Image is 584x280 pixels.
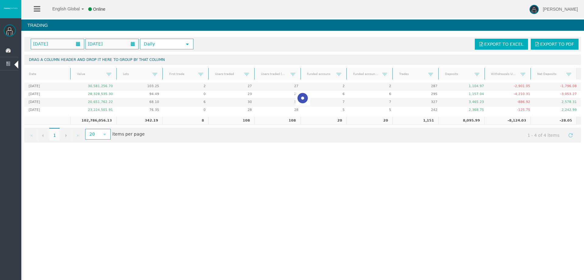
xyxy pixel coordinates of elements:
span: Go to the next page [64,133,68,138]
a: Funded accouns [303,70,336,78]
a: Refresh [565,129,576,140]
td: 108 [208,117,254,125]
span: Export to Excel [484,42,523,47]
h4: Trading [21,19,584,31]
td: 8,095.99 [438,117,484,125]
span: 1 - 4 of 4 items [522,129,565,141]
span: Daily [141,39,182,49]
span: 1 [49,128,60,141]
span: [DATE] [31,40,50,48]
td: 20 [301,117,346,125]
span: Go to the last page [75,133,80,138]
a: First trade [165,70,198,78]
span: select [102,132,107,137]
td: 1,151 [392,117,438,125]
a: Export to PDF [531,39,579,50]
td: 108 [254,117,300,125]
span: Online [93,7,105,12]
span: English Global [44,6,80,11]
td: -28.05 [530,117,576,125]
span: 20 [86,129,99,139]
span: select [185,42,190,47]
img: user-image [530,5,539,14]
td: -8,124.03 [485,117,530,125]
td: 8 [162,117,208,125]
a: Go to the first page [26,129,37,140]
a: Net Deposits [533,70,566,78]
span: [DATE] [86,40,104,48]
a: Go to the previous page [37,129,48,140]
span: items per page [84,129,145,140]
td: 102,786,056.13 [70,117,116,125]
a: Funded accouns(email) [349,70,382,78]
a: Go to the last page [72,129,83,140]
span: Go to the first page [29,133,34,138]
img: logo.svg [3,7,18,9]
a: Trades [395,70,428,78]
a: Users traded [211,70,244,78]
a: Withdrawals USD [487,70,520,78]
a: Export to Excel [475,39,528,50]
span: Refresh [568,133,573,138]
span: [PERSON_NAME] [543,7,578,12]
a: Go to the next page [61,129,71,140]
span: Export to PDF [540,42,574,47]
a: Users traded (email) [257,70,290,78]
a: Deposits [441,70,474,78]
a: Value [73,70,106,78]
a: Date [25,70,70,78]
div: Drag a column header and drop it here to group by that column [24,55,581,65]
td: 20 [346,117,392,125]
span: Go to the previous page [40,133,45,138]
td: 342.19 [116,117,162,125]
a: Lots [119,70,152,78]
